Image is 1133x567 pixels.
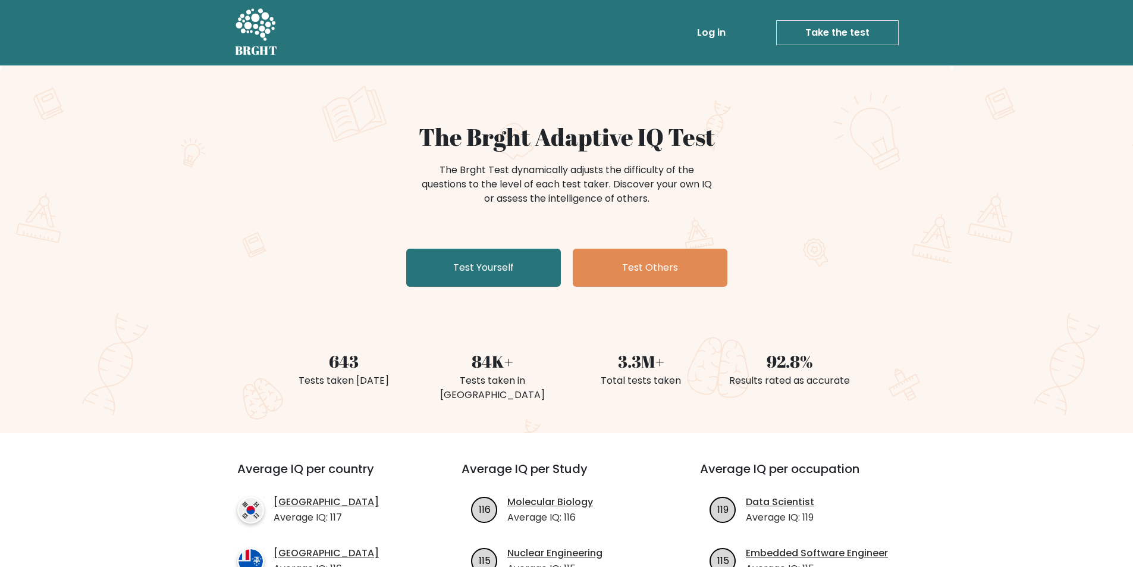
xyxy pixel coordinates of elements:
[237,462,419,490] h3: Average IQ per country
[425,374,560,402] div: Tests taken in [GEOGRAPHIC_DATA]
[235,43,278,58] h5: BRGHT
[277,374,411,388] div: Tests taken [DATE]
[573,249,727,287] a: Test Others
[746,495,814,509] a: Data Scientist
[746,510,814,525] p: Average IQ: 119
[274,495,379,509] a: [GEOGRAPHIC_DATA]
[746,546,888,560] a: Embedded Software Engineer
[418,163,715,206] div: The Brght Test dynamically adjusts the difficulty of the questions to the level of each test take...
[692,21,730,45] a: Log in
[507,510,593,525] p: Average IQ: 116
[717,502,729,516] text: 119
[479,553,491,567] text: 115
[235,5,278,61] a: BRGHT
[723,349,857,374] div: 92.8%
[277,123,857,151] h1: The Brght Adaptive IQ Test
[237,497,264,524] img: country
[574,349,708,374] div: 3.3M+
[274,546,379,560] a: [GEOGRAPHIC_DATA]
[723,374,857,388] div: Results rated as accurate
[776,20,899,45] a: Take the test
[717,553,729,567] text: 115
[507,546,602,560] a: Nuclear Engineering
[274,510,379,525] p: Average IQ: 117
[277,349,411,374] div: 643
[507,495,593,509] a: Molecular Biology
[425,349,560,374] div: 84K+
[462,462,671,490] h3: Average IQ per Study
[574,374,708,388] div: Total tests taken
[406,249,561,287] a: Test Yourself
[700,462,910,490] h3: Average IQ per occupation
[479,502,491,516] text: 116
